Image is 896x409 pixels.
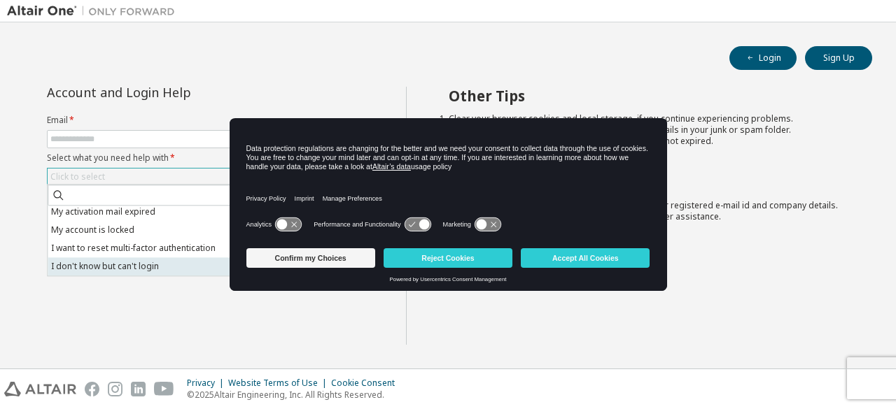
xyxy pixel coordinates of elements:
label: Select what you need help with [47,152,366,164]
img: altair_logo.svg [4,382,76,396]
h2: Other Tips [449,87,848,105]
div: Click to select [50,171,105,182]
img: Altair One [7,4,182,18]
div: Cookie Consent [331,378,403,389]
div: Click to select [48,168,365,185]
button: Sign Up [805,46,872,70]
div: Privacy [187,378,228,389]
p: © 2025 Altair Engineering, Inc. All Rights Reserved. [187,389,403,401]
div: Website Terms of Use [228,378,331,389]
img: facebook.svg [85,382,99,396]
li: My activation mail expired [48,203,363,221]
label: Email [47,115,366,126]
div: Account and Login Help [47,87,302,98]
button: Login [729,46,797,70]
li: Clear your browser cookies and local storage, if you continue experiencing problems. [449,113,848,124]
img: instagram.svg [108,382,122,396]
img: linkedin.svg [131,382,146,396]
img: youtube.svg [154,382,174,396]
